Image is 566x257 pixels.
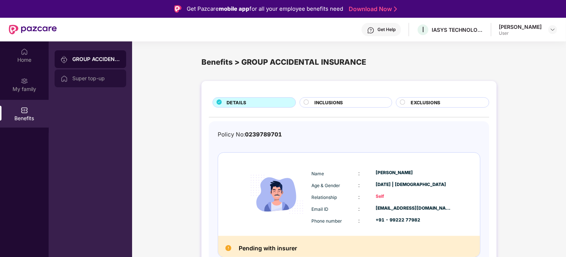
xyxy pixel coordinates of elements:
[349,5,395,13] a: Download Now
[72,55,120,63] div: GROUP ACCIDENTAL INSURANCE
[411,99,440,106] span: EXCLUSIONS
[311,183,340,188] span: Age & Gender
[499,30,542,36] div: User
[201,56,497,68] div: Benefits > GROUP ACCIDENTAL INSURANCE
[218,130,282,139] div: Policy No:
[394,5,397,13] img: Stroke
[314,99,343,106] span: INCLUSIONS
[311,206,328,212] span: Email ID
[499,23,542,30] div: [PERSON_NAME]
[311,218,342,224] span: Phone number
[358,217,360,224] span: :
[239,243,297,253] h2: Pending with insurer
[311,195,337,200] span: Relationship
[358,182,360,188] span: :
[432,26,483,33] div: IASYS TECHNOLOGY SOLUTIONS PVT LTD
[21,48,28,55] img: svg+xml;base64,PHN2ZyBpZD0iSG9tZSIgeG1sbnM9Imh0dHA6Ly93d3cudzMub3JnLzIwMDAvc3ZnIiB3aWR0aD0iMjAiIG...
[244,162,310,227] img: icon
[61,56,68,63] img: svg+xml;base64,PHN2ZyB3aWR0aD0iMjAiIGhlaWdodD0iMjAiIHZpZXdCb3g9IjAgMCAyMCAyMCIgZmlsbD0ibm9uZSIgeG...
[422,25,424,34] span: I
[311,171,324,176] span: Name
[225,245,231,251] img: Pending
[219,5,249,12] strong: mobile app
[358,206,360,212] span: :
[21,106,28,114] img: svg+xml;base64,PHN2ZyBpZD0iQmVuZWZpdHMiIHhtbG5zPSJodHRwOi8vd3d3LnczLm9yZy8yMDAwL3N2ZyIgd2lkdGg9Ij...
[227,99,246,106] span: DETAILS
[61,75,68,82] img: svg+xml;base64,PHN2ZyBpZD0iSG9tZSIgeG1sbnM9Imh0dHA6Ly93d3cudzMub3JnLzIwMDAvc3ZnIiB3aWR0aD0iMjAiIG...
[72,75,120,81] div: Super top-up
[550,27,556,33] img: svg+xml;base64,PHN2ZyBpZD0iRHJvcGRvd24tMzJ4MzIiIHhtbG5zPSJodHRwOi8vd3d3LnczLm9yZy8yMDAwL3N2ZyIgd2...
[376,205,452,212] div: [EMAIL_ADDRESS][DOMAIN_NAME]
[376,217,452,224] div: +91 - 99222 77982
[376,181,452,188] div: [DATE] | [DEMOGRAPHIC_DATA]
[367,27,375,34] img: svg+xml;base64,PHN2ZyBpZD0iSGVscC0zMngzMiIgeG1sbnM9Imh0dHA6Ly93d3cudzMub3JnLzIwMDAvc3ZnIiB3aWR0aD...
[245,131,282,138] span: 0239789701
[376,193,452,200] div: Self
[358,170,360,176] span: :
[358,194,360,200] span: :
[174,5,182,13] img: Logo
[21,77,28,85] img: svg+xml;base64,PHN2ZyB3aWR0aD0iMjAiIGhlaWdodD0iMjAiIHZpZXdCb3g9IjAgMCAyMCAyMCIgZmlsbD0ibm9uZSIgeG...
[9,25,57,34] img: New Pazcare Logo
[376,169,452,176] div: [PERSON_NAME]
[377,27,396,33] div: Get Help
[187,4,343,13] div: Get Pazcare for all your employee benefits need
